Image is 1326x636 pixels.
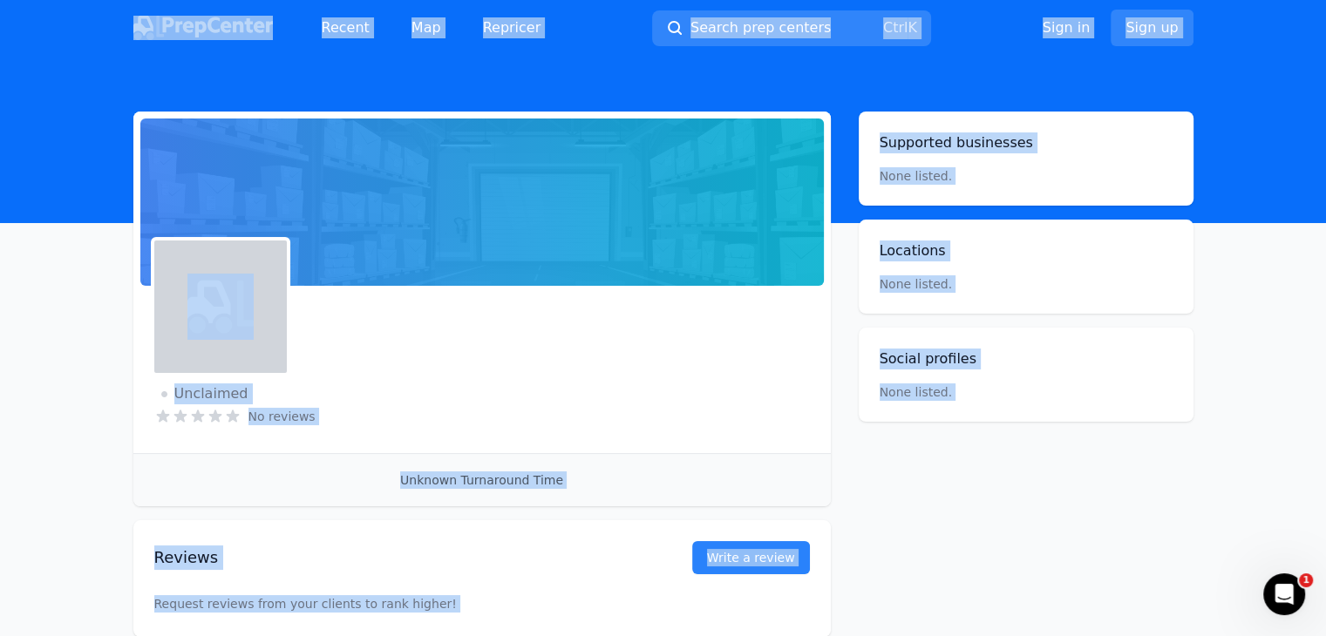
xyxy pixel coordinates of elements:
h2: Locations [880,240,1173,261]
span: Search prep centers [690,17,831,38]
a: Map [398,10,455,45]
iframe: Intercom live chat [1263,573,1305,615]
span: Unclaimed [161,383,248,404]
p: None listed. [880,383,953,401]
a: Repricer [469,10,555,45]
img: icon-light.svg [187,274,254,340]
kbd: Ctrl [883,19,908,36]
p: None listed. [880,167,953,185]
p: None listed. [880,275,1173,293]
a: Recent [308,10,384,45]
a: Sign in [1043,17,1091,38]
h2: Reviews [154,545,636,570]
span: Unknown Turnaround Time [400,473,563,487]
button: Search prep centersCtrlK [652,10,931,46]
span: No reviews [248,408,316,425]
span: 1 [1299,573,1313,587]
a: Write a review [692,541,810,574]
a: Sign up [1111,10,1193,46]
h2: Social profiles [880,348,1173,369]
h2: Supported businesses [880,132,1173,153]
img: PrepCenter [133,16,273,40]
kbd: K [908,19,917,36]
